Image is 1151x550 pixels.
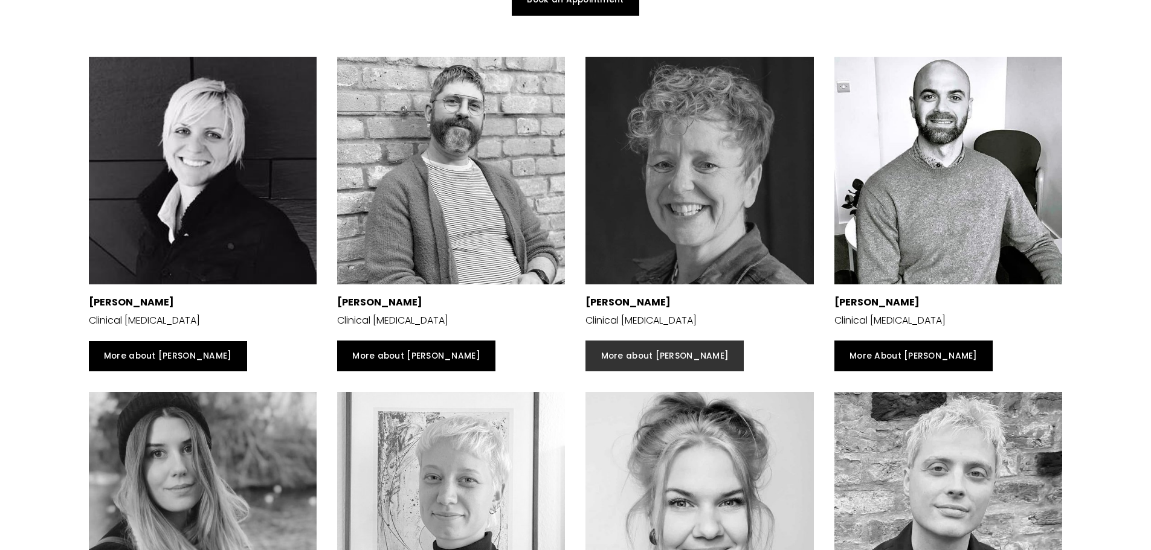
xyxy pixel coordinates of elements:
[337,341,495,371] a: More about [PERSON_NAME]
[585,294,813,312] p: [PERSON_NAME]
[834,294,1062,312] p: [PERSON_NAME]
[585,312,813,330] p: Clinical [MEDICAL_DATA]
[337,312,565,330] p: Clinical [MEDICAL_DATA]
[89,294,317,312] p: [PERSON_NAME]
[585,341,744,371] a: More about [PERSON_NAME]
[834,312,1062,330] p: Clinical [MEDICAL_DATA]
[834,341,993,371] a: More About [PERSON_NAME]
[89,341,247,371] a: More about [PERSON_NAME]
[337,294,565,312] p: [PERSON_NAME]
[89,312,317,330] p: Clinical [MEDICAL_DATA]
